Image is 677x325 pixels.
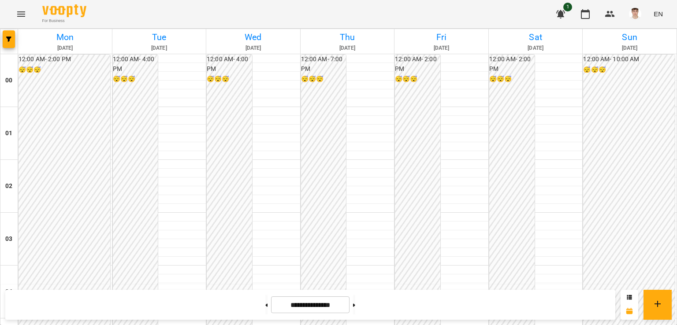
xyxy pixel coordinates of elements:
h6: Thu [302,30,393,44]
h6: Sun [584,30,675,44]
h6: Tue [114,30,205,44]
h6: 00 [5,76,12,85]
h6: 12:00 AM - 10:00 AM [583,55,675,64]
h6: [DATE] [208,44,299,52]
h6: 02 [5,181,12,191]
h6: 12:00 AM - 7:00 PM [301,55,346,74]
button: Menu [11,4,32,25]
h6: [DATE] [584,44,675,52]
h6: Mon [19,30,111,44]
img: Voopty Logo [42,4,86,17]
h6: 😴😴😴 [301,74,346,84]
h6: 12:00 AM - 4:00 PM [207,55,252,74]
span: EN [654,9,663,18]
h6: [DATE] [490,44,581,52]
h6: 03 [5,234,12,244]
h6: 😴😴😴 [395,74,440,84]
h6: 01 [5,129,12,138]
h6: [DATE] [396,44,487,52]
h6: 12:00 AM - 4:00 PM [113,55,158,74]
h6: [DATE] [302,44,393,52]
h6: [DATE] [19,44,111,52]
h6: 😴😴😴 [207,74,252,84]
span: 1 [563,3,572,11]
h6: 😴😴😴 [583,65,675,75]
h6: Fri [396,30,487,44]
h6: Wed [208,30,299,44]
h6: 😴😴😴 [19,65,110,75]
h6: [DATE] [114,44,205,52]
h6: 12:00 AM - 2:00 PM [395,55,440,74]
h6: Sat [490,30,581,44]
h6: 😴😴😴 [489,74,535,84]
h6: 12:00 AM - 2:00 PM [19,55,110,64]
span: For Business [42,18,86,24]
button: EN [650,6,666,22]
h6: 😴😴😴 [113,74,158,84]
img: 8fe045a9c59afd95b04cf3756caf59e6.jpg [629,8,641,20]
h6: 12:00 AM - 2:00 PM [489,55,535,74]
